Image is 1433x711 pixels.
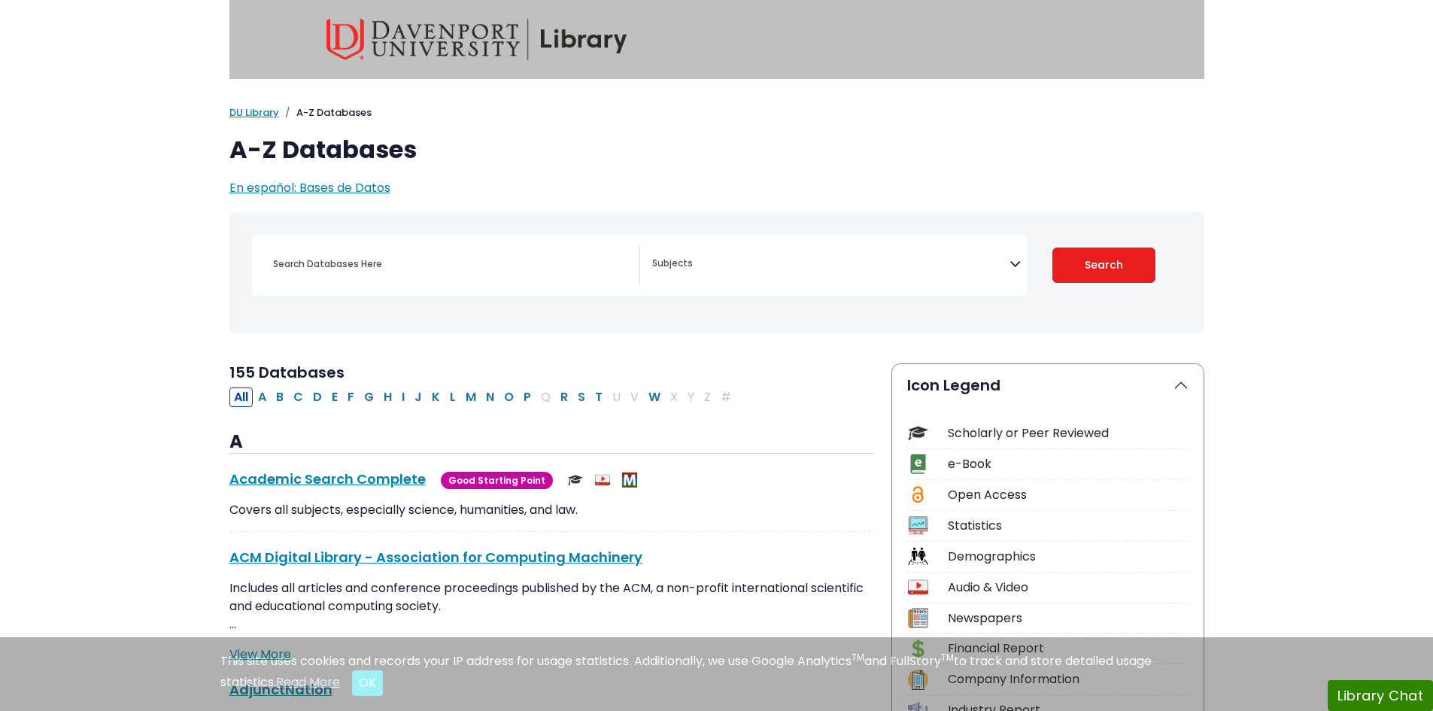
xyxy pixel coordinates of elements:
[908,577,928,597] img: Icon Audio & Video
[220,652,1213,696] div: This site uses cookies and records your IP address for usage statistics. Additionally, we use Goo...
[652,259,1009,271] textarea: Search
[852,651,864,664] sup: TM
[644,387,665,407] button: Filter Results W
[276,673,340,691] a: Read More
[229,387,253,407] button: All
[254,387,271,407] button: Filter Results A
[272,387,288,407] button: Filter Results B
[397,387,409,407] button: Filter Results I
[229,212,1204,333] nav: Search filters
[229,135,1204,164] h1: A-Z Databases
[556,387,572,407] button: Filter Results R
[229,105,279,120] a: DU Library
[229,431,873,454] h3: A
[908,515,928,536] img: Icon Statistics
[948,579,1189,597] div: Audio & Video
[229,548,642,567] a: ACM Digital Library - Association for Computing Machinery
[908,423,928,443] img: Icon Scholarly or Peer Reviewed
[908,608,928,628] img: Icon Newspapers
[481,387,499,407] button: Filter Results N
[461,387,481,407] button: Filter Results M
[948,548,1189,566] div: Demographics
[948,517,1189,535] div: Statistics
[352,670,383,696] button: Close
[908,546,928,567] img: Icon Demographics
[909,485,928,505] img: Icon Open Access
[229,362,345,383] span: 155 Databases
[499,387,518,407] button: Filter Results O
[948,424,1189,442] div: Scholarly or Peer Reviewed
[591,387,607,407] button: Filter Results T
[519,387,536,407] button: Filter Results P
[279,105,372,120] li: A-Z Databases
[427,387,445,407] button: Filter Results K
[229,469,426,488] a: Academic Search Complete
[441,472,553,489] span: Good Starting Point
[1052,248,1155,283] button: Submit for Search Results
[622,472,637,488] img: MeL (Michigan electronic Library)
[229,179,390,196] a: En español: Bases de Datos
[595,472,610,488] img: Audio & Video
[892,364,1204,406] button: Icon Legend
[568,472,583,488] img: Scholarly or Peer Reviewed
[308,387,326,407] button: Filter Results D
[327,387,342,407] button: Filter Results E
[445,387,460,407] button: Filter Results L
[948,609,1189,627] div: Newspapers
[410,387,427,407] button: Filter Results J
[343,387,359,407] button: Filter Results F
[908,454,928,474] img: Icon e-Book
[379,387,396,407] button: Filter Results H
[229,501,873,519] p: Covers all subjects, especially science, humanities, and law.
[229,387,737,405] div: Alpha-list to filter by first letter of database name
[289,387,308,407] button: Filter Results C
[360,387,378,407] button: Filter Results G
[229,105,1204,120] nav: breadcrumb
[264,253,639,275] input: Search database by title or keyword
[573,387,590,407] button: Filter Results S
[1328,680,1433,711] button: Library Chat
[948,455,1189,473] div: e-Book
[948,486,1189,504] div: Open Access
[326,19,627,60] img: Davenport University Library
[229,579,873,634] p: Includes all articles and conference proceedings published by the ACM, a non-profit international...
[941,651,954,664] sup: TM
